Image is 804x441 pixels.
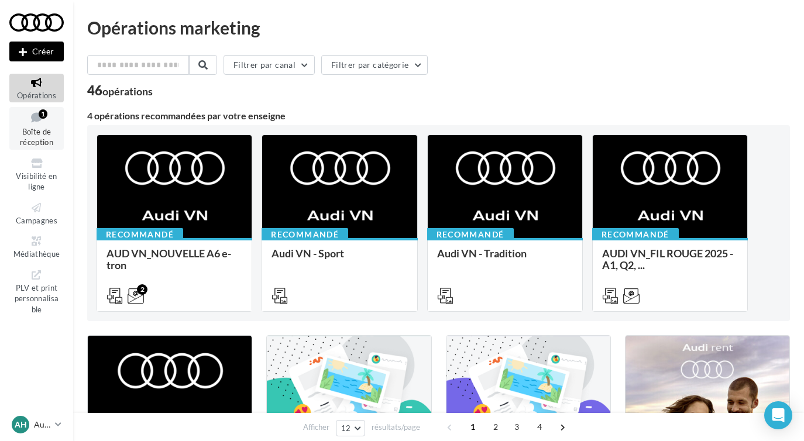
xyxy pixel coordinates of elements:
div: 1 [39,109,47,119]
div: opérations [102,86,153,97]
span: 1 [463,418,482,436]
span: Opérations [17,91,56,100]
button: Filtrer par catégorie [321,55,428,75]
div: 46 [87,84,153,97]
span: PLV et print personnalisable [15,281,59,314]
a: Boîte de réception1 [9,107,64,150]
a: Visibilité en ligne [9,154,64,194]
button: Créer [9,42,64,61]
span: résultats/page [372,422,420,433]
div: 2 [137,284,147,295]
span: Campagnes [16,216,57,225]
div: Recommandé [592,228,679,241]
div: 4 opérations recommandées par votre enseigne [87,111,790,120]
div: Recommandé [262,228,348,241]
span: 4 [530,418,549,436]
span: AH [15,419,27,430]
span: AUDI VN_FIL ROUGE 2025 - A1, Q2, ... [602,247,733,271]
a: Opérations [9,74,64,102]
span: Médiathèque [13,249,60,259]
a: PLV et print personnalisable [9,266,64,317]
span: 2 [486,418,505,436]
span: Afficher [303,422,329,433]
span: AUD VN_NOUVELLE A6 e-tron [106,247,231,271]
button: Filtrer par canal [224,55,315,75]
div: Opérations marketing [87,19,790,36]
span: Audi VN - Tradition [437,247,527,260]
span: 3 [507,418,526,436]
div: Open Intercom Messenger [764,401,792,429]
a: AH Audi HAGUENAU [9,414,64,436]
a: Campagnes [9,199,64,228]
span: 12 [341,423,351,433]
div: Recommandé [427,228,514,241]
span: Boîte de réception [20,127,53,147]
div: Recommandé [97,228,183,241]
p: Audi HAGUENAU [34,419,50,430]
span: Visibilité en ligne [16,171,57,192]
button: 12 [336,420,366,436]
span: Audi VN - Sport [272,247,344,260]
a: Médiathèque [9,232,64,261]
div: Nouvelle campagne [9,42,64,61]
